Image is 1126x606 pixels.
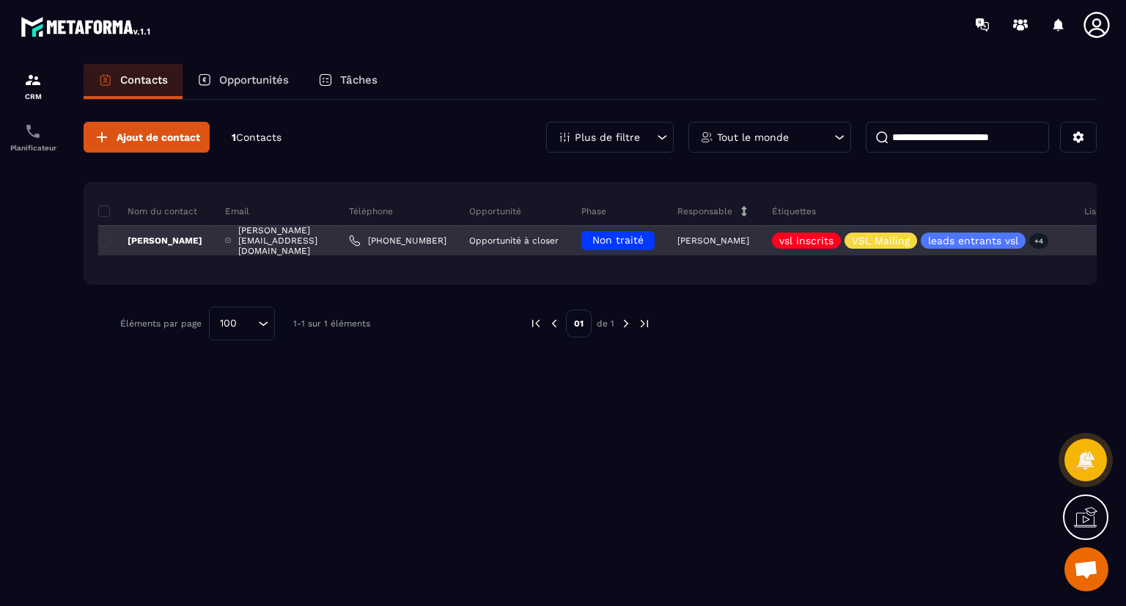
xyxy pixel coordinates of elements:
[183,64,303,99] a: Opportunités
[638,317,651,330] img: next
[120,73,168,87] p: Contacts
[293,318,370,329] p: 1-1 sur 1 éléments
[303,64,392,99] a: Tâches
[852,236,910,246] p: VSL Mailing
[215,315,242,332] span: 100
[4,112,62,163] a: schedulerschedulerPlanificateur
[4,60,62,112] a: formationformationCRM
[120,318,202,329] p: Éléments par page
[340,73,378,87] p: Tâches
[677,236,749,246] p: [PERSON_NAME]
[1084,205,1105,217] p: Liste
[236,131,281,143] span: Contacts
[469,236,559,246] p: Opportunité à closer
[209,307,275,340] div: Search for option
[24,123,42,140] img: scheduler
[597,318,614,329] p: de 1
[24,71,42,89] img: formation
[117,130,200,145] span: Ajout de contact
[566,310,592,337] p: 01
[21,13,152,40] img: logo
[232,131,281,145] p: 1
[84,122,210,153] button: Ajout de contact
[529,317,542,330] img: prev
[1064,547,1108,591] div: Ouvrir le chat
[349,205,393,217] p: Téléphone
[575,132,640,142] p: Plus de filtre
[619,317,633,330] img: next
[772,205,816,217] p: Étiquettes
[219,73,289,87] p: Opportunités
[349,235,446,247] a: [PHONE_NUMBER]
[98,205,197,217] p: Nom du contact
[98,235,202,247] p: [PERSON_NAME]
[592,234,644,246] span: Non traité
[548,317,561,330] img: prev
[928,236,1018,246] p: leads entrants vsl
[677,205,732,217] p: Responsable
[4,92,62,101] p: CRM
[779,236,834,246] p: vsl inscrits
[242,315,254,332] input: Search for option
[84,64,183,99] a: Contacts
[717,132,789,142] p: Tout le monde
[225,205,249,217] p: Email
[4,144,62,152] p: Planificateur
[581,205,606,217] p: Phase
[1029,233,1048,249] p: +4
[469,205,521,217] p: Opportunité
